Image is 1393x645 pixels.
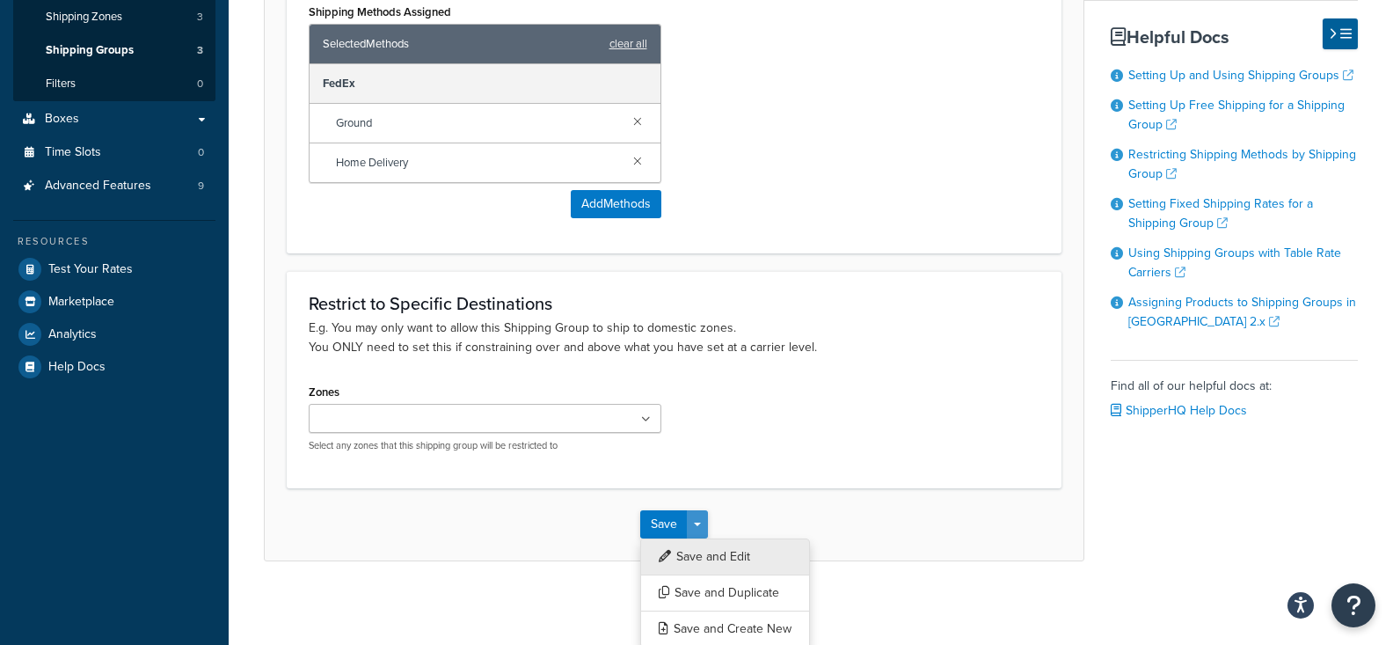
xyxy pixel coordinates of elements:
span: Boxes [45,112,79,127]
span: 3 [197,10,203,25]
div: Resources [13,234,215,249]
a: Using Shipping Groups with Table Rate Carriers [1128,244,1341,282]
a: Time Slots0 [13,136,215,169]
div: FedEx [310,64,660,104]
a: Test Your Rates [13,253,215,285]
button: Save [640,510,688,539]
a: Setting Fixed Shipping Rates for a Shipping Group [1128,194,1313,232]
span: Analytics [48,327,97,342]
button: Save and Edit [640,539,810,575]
button: Save and Duplicate [640,575,810,612]
span: Marketplace [48,295,114,310]
a: ShipperHQ Help Docs [1111,401,1247,420]
a: Filters0 [13,68,215,100]
li: Filters [13,68,215,100]
p: E.g. You may only want to allow this Shipping Group to ship to domestic zones. You ONLY need to s... [309,319,1039,357]
span: Ground [336,111,619,136]
span: Selected Methods [323,32,601,56]
button: Open Resource Center [1331,583,1375,627]
span: Test Your Rates [48,262,133,277]
li: Time Slots [13,136,215,169]
h3: Restrict to Specific Destinations [309,294,1039,313]
div: Find all of our helpful docs at: [1111,360,1358,423]
a: Shipping Zones3 [13,1,215,33]
label: Zones [309,385,339,399]
button: AddMethods [571,190,661,218]
span: 9 [198,179,204,194]
a: clear all [609,32,647,56]
span: Filters [46,77,76,92]
button: Hide Help Docs [1323,18,1358,49]
a: Analytics [13,319,215,350]
a: Setting Up and Using Shipping Groups [1128,66,1353,84]
a: Help Docs [13,351,215,383]
a: Advanced Features9 [13,170,215,202]
a: Assigning Products to Shipping Groups in [GEOGRAPHIC_DATA] 2.x [1128,293,1356,331]
a: Boxes [13,103,215,136]
span: Help Docs [48,360,106,375]
a: Marketplace [13,286,215,318]
span: Advanced Features [45,179,151,194]
span: 0 [198,145,204,160]
a: Shipping Groups3 [13,34,215,67]
span: Shipping Groups [46,43,134,58]
span: Home Delivery [336,150,619,175]
a: Restricting Shipping Methods by Shipping Group [1128,145,1356,183]
li: Shipping Zones [13,1,215,33]
a: Setting Up Free Shipping for a Shipping Group [1128,96,1345,134]
span: 3 [197,43,203,58]
p: Select any zones that this shipping group will be restricted to [309,439,661,452]
h3: Helpful Docs [1111,27,1358,47]
li: Shipping Groups [13,34,215,67]
span: Shipping Zones [46,10,122,25]
span: Time Slots [45,145,101,160]
li: Advanced Features [13,170,215,202]
span: 0 [197,77,203,92]
label: Shipping Methods Assigned [309,5,451,18]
